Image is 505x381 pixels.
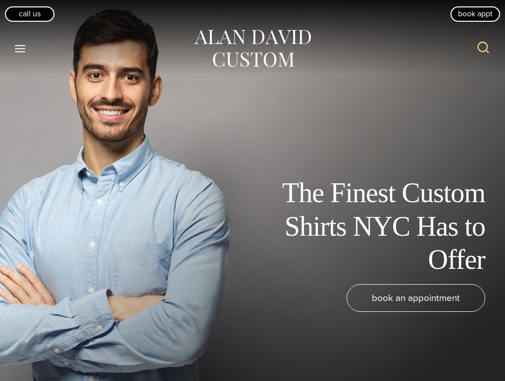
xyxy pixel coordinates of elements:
[262,176,485,276] h1: The Finest Custom Shirts NYC Has to Offer
[451,6,500,21] a: book appt
[442,351,495,376] iframe: Opens a widget where you can chat to one of our agents
[471,37,495,60] button: View Search Form
[10,40,31,57] button: Open menu
[347,284,485,312] a: book an appointment
[193,27,312,71] img: Alan David Custom
[5,6,54,21] a: Call Us
[372,291,460,305] span: book an appointment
